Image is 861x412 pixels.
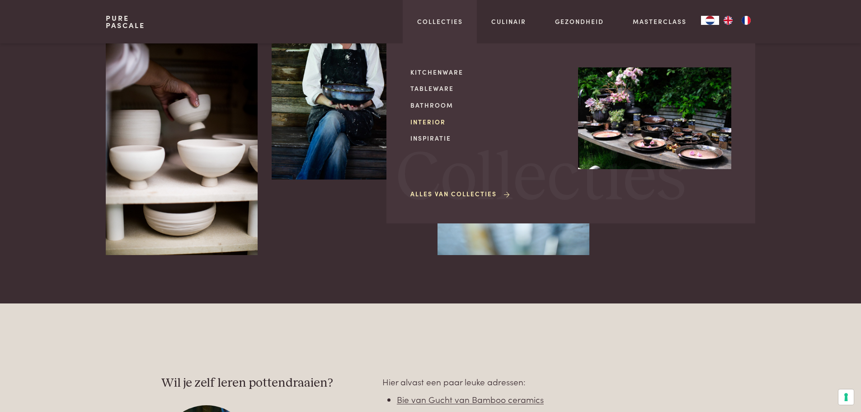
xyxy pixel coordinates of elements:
[491,17,526,26] a: Culinair
[410,84,564,93] a: Tableware
[719,16,755,25] ul: Language list
[701,16,719,25] a: NL
[701,16,719,25] div: Language
[555,17,604,26] a: Gezondheid
[719,16,737,25] a: EN
[410,100,564,110] a: Bathroom
[382,375,700,388] div: Hier alvast een paar leuke adressen:
[410,189,511,199] a: Alles van Collecties
[410,117,564,127] a: Interior
[396,144,686,213] span: Collecties
[397,393,544,405] a: Bie van Gucht van Bamboo ceramics
[737,16,755,25] a: FR
[106,14,145,29] a: PurePascale
[578,67,731,170] img: Collecties
[410,67,564,77] a: Kitchenware
[701,16,755,25] aside: Language selected: Nederlands
[633,17,687,26] a: Masterclass
[161,375,368,391] h3: Wil je zelf leren pottendraaien?
[106,28,257,256] img: pure-pascale-naessens-mijn-atelier-keramiek-_40T1324
[838,389,854,405] button: Uw voorkeuren voor toestemming voor trackingtechnologieën
[410,133,564,143] a: Inspiratie
[417,17,463,26] a: Collecties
